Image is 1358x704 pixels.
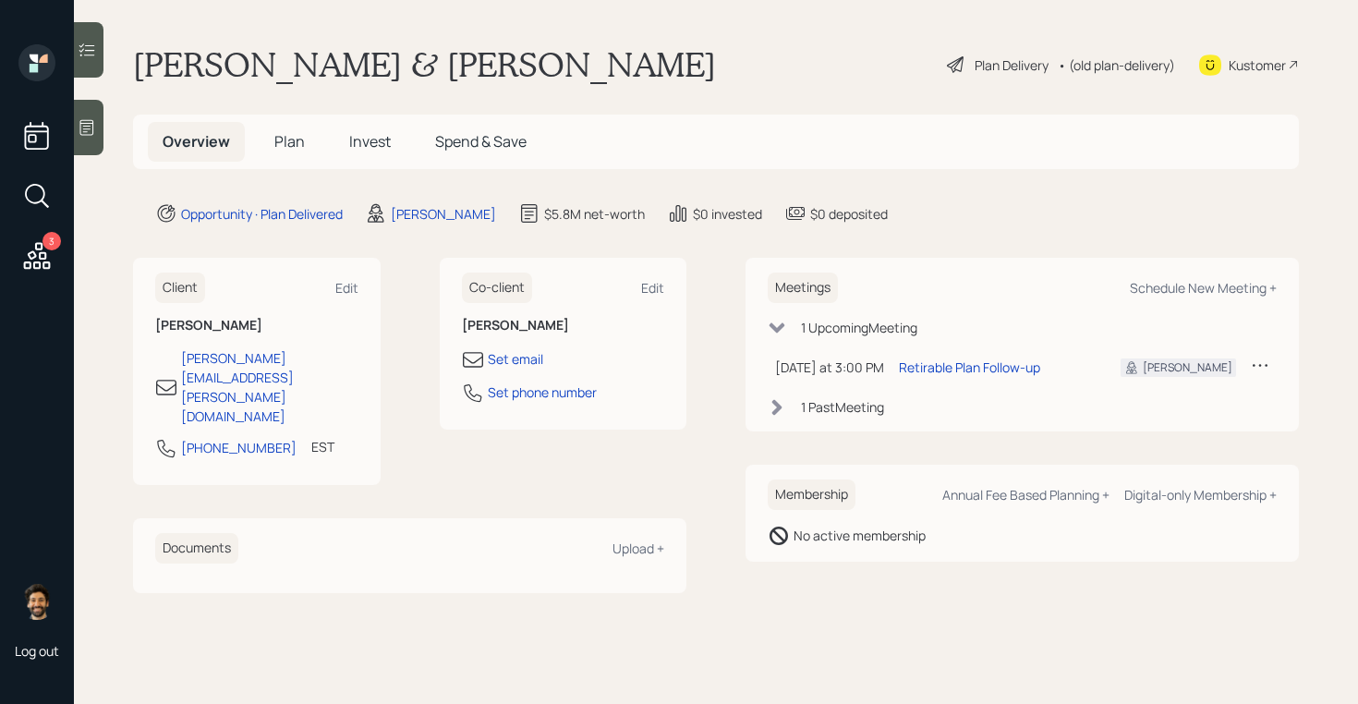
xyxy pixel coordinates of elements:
[155,533,238,564] h6: Documents
[391,204,496,224] div: [PERSON_NAME]
[462,273,532,303] h6: Co-client
[801,397,884,417] div: 1 Past Meeting
[899,358,1040,377] div: Retirable Plan Follow-up
[155,318,358,334] h6: [PERSON_NAME]
[801,318,917,337] div: 1 Upcoming Meeting
[18,583,55,620] img: eric-schwartz-headshot.png
[1229,55,1286,75] div: Kustomer
[641,279,664,297] div: Edit
[768,479,855,510] h6: Membership
[693,204,762,224] div: $0 invested
[794,526,926,545] div: No active membership
[181,438,297,457] div: [PHONE_NUMBER]
[942,486,1109,504] div: Annual Fee Based Planning +
[181,348,358,426] div: [PERSON_NAME][EMAIL_ADDRESS][PERSON_NAME][DOMAIN_NAME]
[155,273,205,303] h6: Client
[612,540,664,557] div: Upload +
[335,279,358,297] div: Edit
[488,349,543,369] div: Set email
[1058,55,1175,75] div: • (old plan-delivery)
[1143,359,1232,376] div: [PERSON_NAME]
[42,232,61,250] div: 3
[768,273,838,303] h6: Meetings
[181,204,343,224] div: Opportunity · Plan Delivered
[435,131,527,152] span: Spend & Save
[1124,486,1277,504] div: Digital-only Membership +
[163,131,230,152] span: Overview
[810,204,888,224] div: $0 deposited
[15,642,59,660] div: Log out
[775,358,884,377] div: [DATE] at 3:00 PM
[1130,279,1277,297] div: Schedule New Meeting +
[274,131,305,152] span: Plan
[462,318,665,334] h6: [PERSON_NAME]
[311,437,334,456] div: EST
[349,131,391,152] span: Invest
[975,55,1049,75] div: Plan Delivery
[133,44,716,85] h1: [PERSON_NAME] & [PERSON_NAME]
[544,204,645,224] div: $5.8M net-worth
[488,382,597,402] div: Set phone number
